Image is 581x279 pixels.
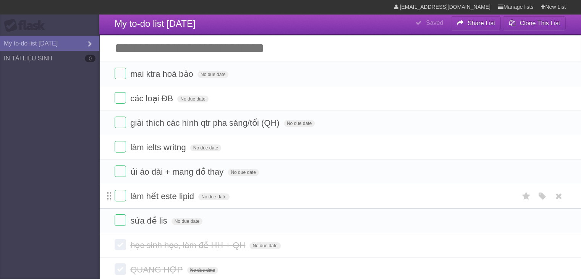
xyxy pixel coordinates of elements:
[451,16,501,30] button: Share List
[249,242,280,249] span: No due date
[177,96,208,102] span: No due date
[468,20,495,26] b: Share List
[284,120,315,127] span: No due date
[130,118,281,128] span: giải thích các hình qtr pha sáng/tối (QH)
[197,71,228,78] span: No due date
[190,144,221,151] span: No due date
[503,16,566,30] button: Clone This List
[130,216,169,225] span: sửa đề lis
[115,239,126,250] label: Done
[519,190,534,203] label: Star task
[115,92,126,104] label: Done
[130,143,188,152] span: làm ielts writng
[4,19,50,32] div: Flask
[187,267,218,274] span: No due date
[115,214,126,226] label: Done
[85,55,95,62] b: 0
[172,218,202,225] span: No due date
[130,167,225,177] span: ủi áo dài + mang đồ thay
[115,141,126,152] label: Done
[115,263,126,275] label: Done
[520,20,560,26] b: Clone This List
[130,265,184,274] span: QUANG HỢP
[115,165,126,177] label: Done
[115,68,126,79] label: Done
[228,169,259,176] span: No due date
[130,240,247,250] span: học sinh học, làm đề HH + QH
[115,117,126,128] label: Done
[198,193,229,200] span: No due date
[130,191,196,201] span: làm hết este lipid
[130,69,195,79] span: mai ktra hoá bảo
[115,18,196,29] span: My to-do list [DATE]
[426,19,443,26] b: Saved
[115,190,126,201] label: Done
[130,94,175,103] span: các loại ĐB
